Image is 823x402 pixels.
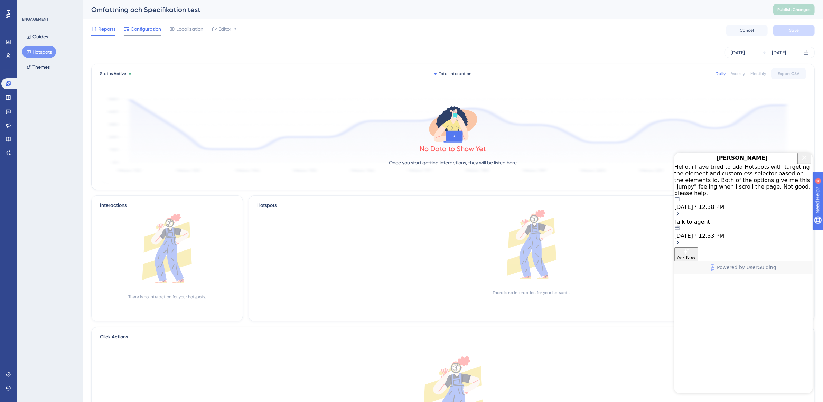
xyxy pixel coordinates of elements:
[98,25,115,33] span: Reports
[114,71,126,76] span: Active
[789,28,799,33] span: Save
[493,290,571,295] div: There is no interaction for your hotspots.
[773,25,815,36] button: Save
[128,294,206,300] div: There is no interaction for your hotspots.
[16,2,43,10] span: Need Help?
[131,25,161,33] span: Configuration
[389,158,517,167] p: Once you start getting interactions, they will be listed here
[91,5,756,15] div: Omfattning och Specifikation test
[773,4,815,15] button: Publish Changes
[100,333,128,345] span: Click Actions
[772,48,786,57] div: [DATE]
[674,153,813,393] iframe: UserGuiding AI Assistant
[778,71,800,76] span: Export CSV
[100,71,126,76] span: Status:
[434,71,472,76] div: Total Interaction
[726,25,768,36] button: Cancel
[420,144,486,154] div: No Data to Show Yet
[777,7,811,12] span: Publish Changes
[731,48,745,57] div: [DATE]
[100,201,127,210] div: Interactions
[750,71,766,76] div: Monthly
[740,28,754,33] span: Cancel
[218,25,231,33] span: Editor
[257,201,806,210] div: Hotspots
[731,71,745,76] div: Weekly
[716,71,726,76] div: Daily
[176,25,203,33] span: Localization
[771,68,806,79] button: Export CSV
[48,3,50,9] div: 4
